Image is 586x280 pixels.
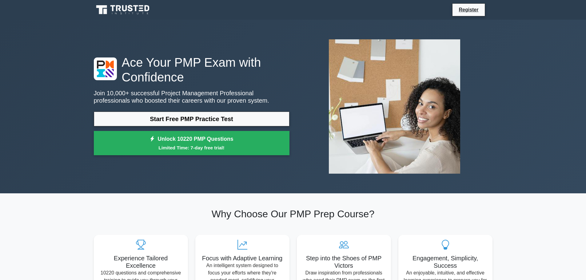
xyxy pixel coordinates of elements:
h5: Focus with Adaptive Learning [200,254,285,262]
h5: Engagement, Simplicity, Success [403,254,488,269]
h5: Experience Tailored Excellence [99,254,183,269]
small: Limited Time: 7-day free trial! [102,144,282,151]
h1: Ace Your PMP Exam with Confidence [94,55,289,85]
h2: Why Choose Our PMP Prep Course? [94,208,492,220]
a: Register [455,6,482,14]
h5: Step into the Shoes of PMP Victors [302,254,386,269]
a: Start Free PMP Practice Test [94,112,289,126]
a: Unlock 10220 PMP QuestionsLimited Time: 7-day free trial! [94,131,289,156]
p: Join 10,000+ successful Project Management Professional professionals who boosted their careers w... [94,89,289,104]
